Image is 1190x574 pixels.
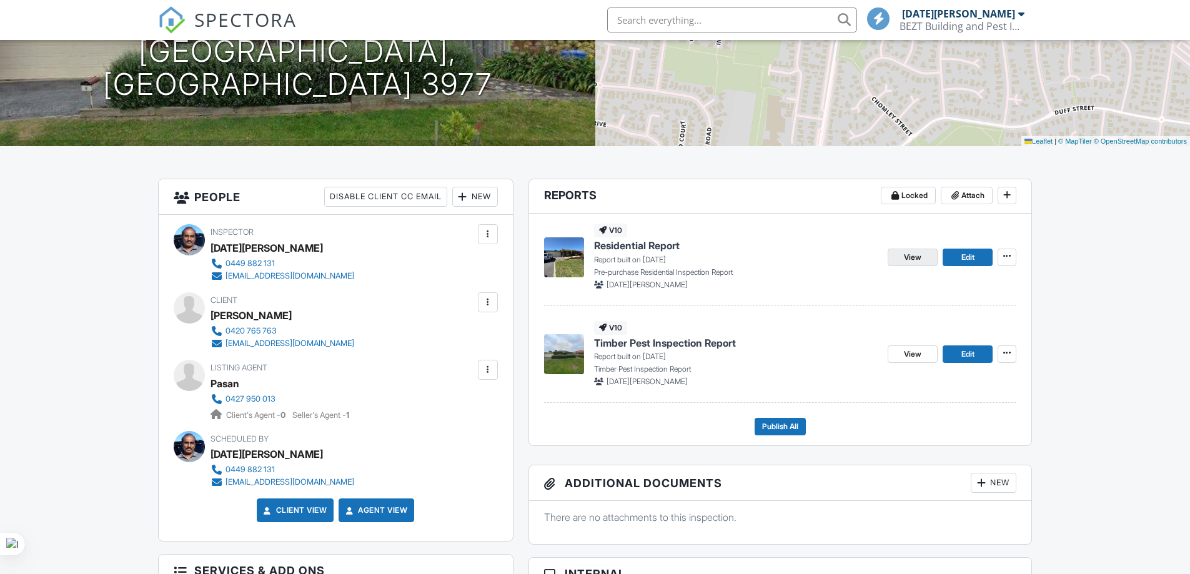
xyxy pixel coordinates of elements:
div: [DATE][PERSON_NAME] [211,445,323,463]
a: 0449 882 131 [211,463,354,476]
span: Seller's Agent - [292,410,349,420]
input: Search everything... [607,7,857,32]
a: 0427 950 013 [211,393,339,405]
h3: People [159,179,513,215]
a: Agent View [343,504,407,517]
div: [EMAIL_ADDRESS][DOMAIN_NAME] [226,477,354,487]
div: New [971,473,1016,493]
span: | [1054,137,1056,145]
span: Scheduled By [211,434,269,443]
strong: 0 [280,410,285,420]
a: Leaflet [1024,137,1053,145]
a: Pasan [211,374,239,393]
a: SPECTORA [158,17,297,43]
div: [PERSON_NAME] [211,306,292,325]
a: © OpenStreetMap contributors [1094,137,1187,145]
div: [DATE][PERSON_NAME] [211,239,323,257]
div: [EMAIL_ADDRESS][DOMAIN_NAME] [226,271,354,281]
a: 0449 882 131 [211,257,354,270]
a: [EMAIL_ADDRESS][DOMAIN_NAME] [211,337,354,350]
div: Disable Client CC Email [324,187,447,207]
span: Listing Agent [211,363,267,372]
a: 0420 765 763 [211,325,354,337]
h3: Additional Documents [529,465,1032,501]
div: 0449 882 131 [226,259,275,269]
a: Client View [261,504,327,517]
span: Client's Agent - [226,410,287,420]
div: [EMAIL_ADDRESS][DOMAIN_NAME] [226,339,354,349]
p: There are no attachments to this inspection. [544,510,1017,524]
div: 0449 882 131 [226,465,275,475]
img: The Best Home Inspection Software - Spectora [158,6,186,34]
div: 0420 765 763 [226,326,277,336]
a: [EMAIL_ADDRESS][DOMAIN_NAME] [211,270,354,282]
span: Inspector [211,227,254,237]
span: Client [211,295,237,305]
div: [DATE][PERSON_NAME] [902,7,1015,20]
div: 0427 950 013 [226,394,275,404]
a: © MapTiler [1058,137,1092,145]
a: [EMAIL_ADDRESS][DOMAIN_NAME] [211,476,354,488]
strong: 1 [346,410,349,420]
div: New [452,187,498,207]
div: BEZT Building and Pest Inspections Victoria [900,20,1024,32]
h1: 8 [PERSON_NAME] Ct [GEOGRAPHIC_DATA], [GEOGRAPHIC_DATA] 3977 [20,2,575,101]
span: SPECTORA [194,6,297,32]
